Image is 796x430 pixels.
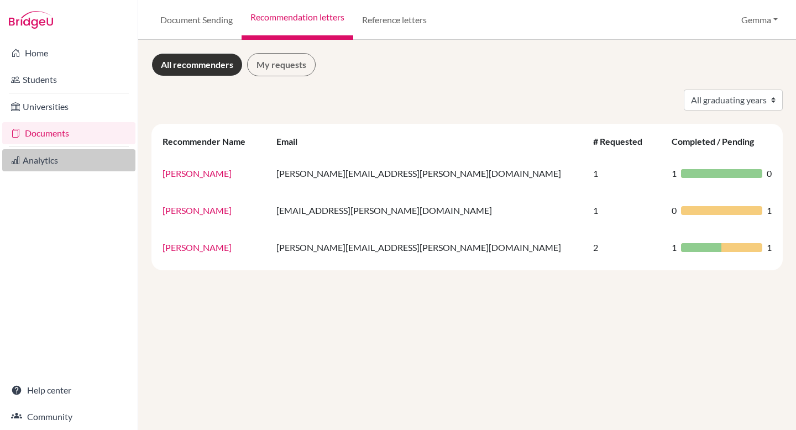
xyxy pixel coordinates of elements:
a: All recommenders [151,53,243,76]
td: 1 [586,155,664,192]
td: 1 [586,192,664,229]
a: Community [2,406,135,428]
td: 2 [586,229,664,266]
span: 0 [767,167,772,180]
img: Bridge-U [9,11,53,29]
a: [PERSON_NAME] [163,242,232,253]
span: 0 [672,204,677,217]
div: Completed / Pending [672,136,765,146]
a: Analytics [2,149,135,171]
a: [PERSON_NAME] [163,205,232,216]
span: 1 [767,204,772,217]
div: # Requested [593,136,653,146]
a: Home [2,42,135,64]
a: [PERSON_NAME] [163,168,232,179]
span: 1 [672,241,677,254]
span: 1 [672,167,677,180]
td: [PERSON_NAME][EMAIL_ADDRESS][PERSON_NAME][DOMAIN_NAME] [270,155,586,192]
div: Email [276,136,308,146]
div: Recommender Name [163,136,256,146]
a: Documents [2,122,135,144]
a: Universities [2,96,135,118]
button: Gemma [736,9,783,30]
span: 1 [767,241,772,254]
a: My requests [247,53,316,76]
td: [EMAIL_ADDRESS][PERSON_NAME][DOMAIN_NAME] [270,192,586,229]
a: Students [2,69,135,91]
td: [PERSON_NAME][EMAIL_ADDRESS][PERSON_NAME][DOMAIN_NAME] [270,229,586,266]
a: Help center [2,379,135,401]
